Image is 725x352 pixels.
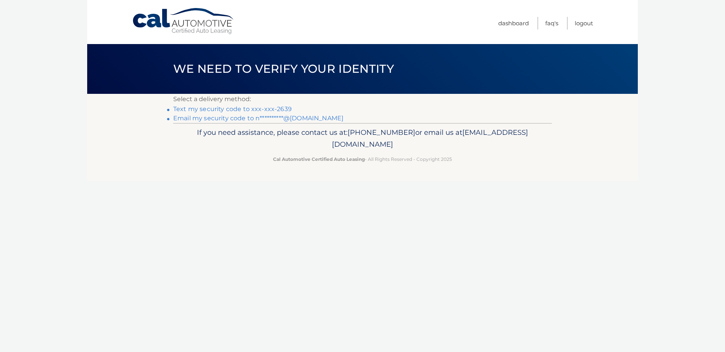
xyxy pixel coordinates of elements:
a: Logout [575,17,593,29]
p: - All Rights Reserved - Copyright 2025 [178,155,547,163]
p: If you need assistance, please contact us at: or email us at [178,126,547,151]
a: FAQ's [545,17,558,29]
span: We need to verify your identity [173,62,394,76]
span: [PHONE_NUMBER] [348,128,415,137]
a: Email my security code to n**********@[DOMAIN_NAME] [173,115,343,122]
strong: Cal Automotive Certified Auto Leasing [273,156,365,162]
p: Select a delivery method: [173,94,552,105]
a: Cal Automotive [132,8,235,35]
a: Dashboard [498,17,529,29]
a: Text my security code to xxx-xxx-2639 [173,105,292,113]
